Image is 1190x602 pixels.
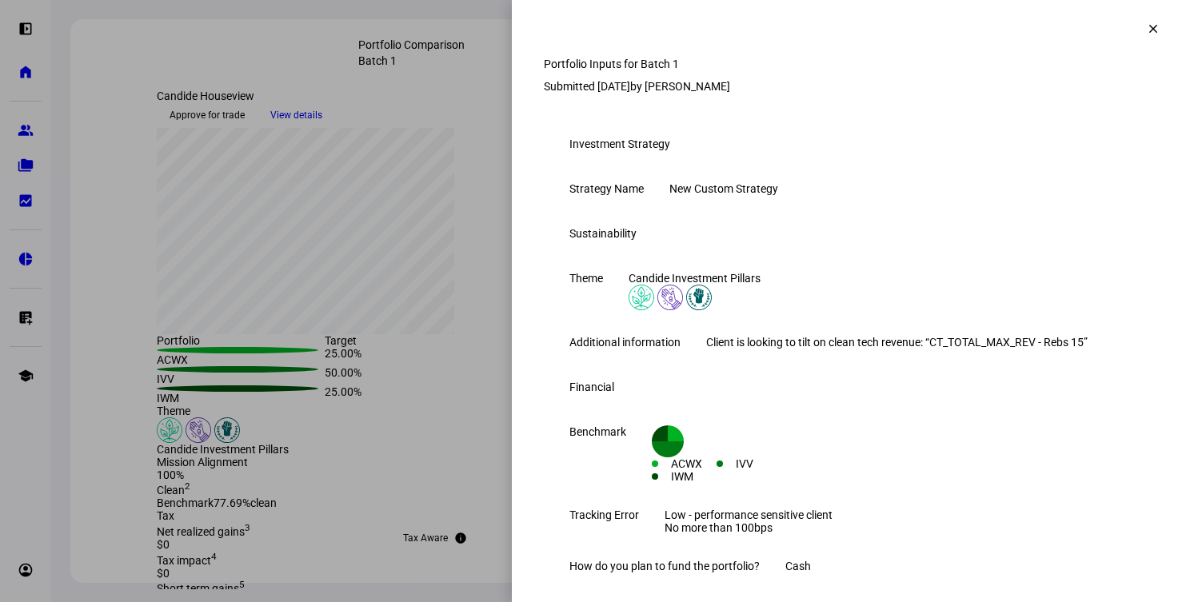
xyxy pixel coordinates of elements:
div: Additional information [569,336,681,349]
div: Cash [785,560,811,572]
div: Theme [569,272,603,285]
div: IWM [671,470,717,483]
div: Client is looking to tilt on clean tech revenue: “CT_TOTAL_MAX_REV - Rebs 15” [706,336,1088,349]
div: No more than 100bps [665,521,833,534]
div: Candide Investment Pillars [629,272,761,285]
img: climateChange.colored.svg [629,285,654,310]
div: Low - performance sensitive client [665,508,833,521]
div: ACWX [671,457,717,470]
div: How do you plan to fund the portfolio? [569,560,760,572]
div: New Custom Strategy [669,182,778,195]
mat-icon: clear [1146,22,1160,36]
img: racialJustice.colored.svg [686,285,712,310]
div: Strategy Name [569,182,644,195]
div: Investment Strategy [569,138,670,150]
div: IVV [736,457,781,470]
span: by [PERSON_NAME] [630,80,730,93]
div: Benchmark [569,425,626,438]
div: Submitted [DATE] [544,80,1158,93]
div: Financial [569,381,614,393]
div: Sustainability [569,227,637,240]
div: Portfolio Inputs for Batch 1 [544,58,1158,70]
div: Tracking Error [569,508,639,521]
img: poverty.colored.svg [657,285,683,310]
